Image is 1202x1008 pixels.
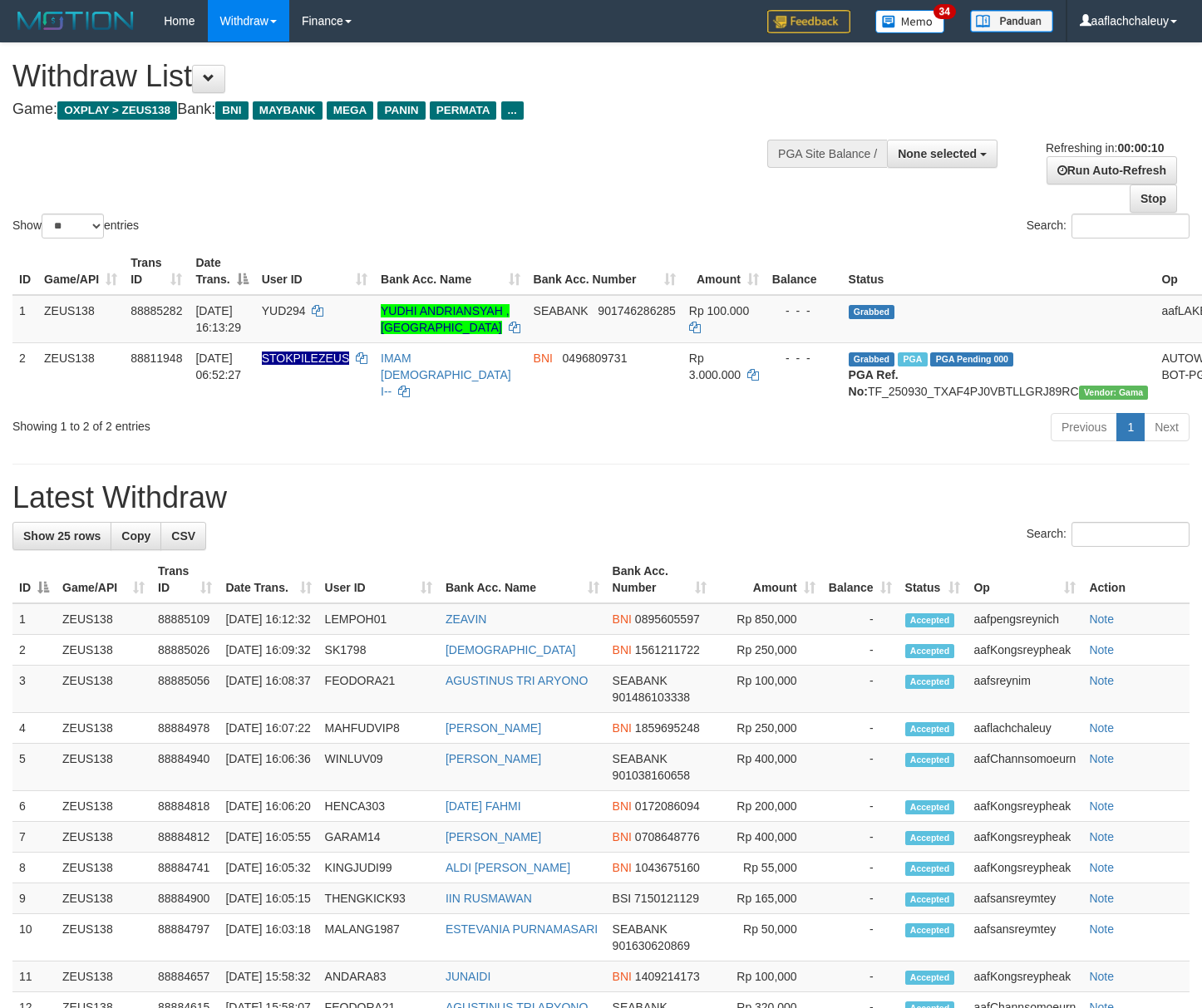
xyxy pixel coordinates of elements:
td: 88884741 [151,853,219,883]
th: Balance: activate to sort column ascending [822,556,899,603]
span: BNI [613,799,632,813]
td: aafKongsreypheak [967,635,1082,666]
td: ZEUS138 [56,853,151,883]
img: panduan.png [970,10,1053,32]
td: ZEUS138 [56,635,151,666]
td: [DATE] 16:03:18 [219,914,318,961]
span: BNI [215,101,248,120]
td: 88884812 [151,822,219,853]
td: 7 [12,822,56,853]
td: MAHFUDVIP8 [318,713,439,744]
th: Status: activate to sort column ascending [899,556,968,603]
td: 88884797 [151,914,219,961]
td: aafpengsreynich [967,603,1082,635]
span: Accepted [905,800,955,814]
span: Grabbed [849,305,895,319]
td: - [822,744,899,791]
span: Accepted [905,862,955,876]
th: Action [1082,556,1190,603]
td: ZEUS138 [56,914,151,961]
td: ANDARA83 [318,961,439,992]
td: [DATE] 16:06:20 [219,791,318,822]
span: MEGA [327,101,374,120]
span: Copy 901038160658 to clipboard [613,769,690,782]
span: BNI [613,861,632,874]
td: GARAM14 [318,822,439,853]
td: 88884940 [151,744,219,791]
a: Note [1089,721,1114,735]
span: BNI [613,643,632,656]
td: ZEUS138 [56,603,151,635]
td: - [822,883,899,914]
a: 1 [1116,413,1145,441]
a: Note [1089,674,1114,687]
a: Note [1089,861,1114,874]
td: ZEUS138 [56,822,151,853]
td: MALANG1987 [318,914,439,961]
a: Note [1089,922,1114,936]
span: Copy 7150121129 to clipboard [634,892,699,905]
a: [DATE] FAHMI [446,799,521,813]
a: Note [1089,752,1114,765]
td: 8 [12,853,56,883]
a: CSV [160,522,206,550]
span: Copy 901746286285 to clipboard [598,304,675,317]
span: SEABANK [613,922,668,936]
span: Rp 100.000 [689,304,749,317]
td: aafsansreymtey [967,883,1082,914]
td: - [822,853,899,883]
td: SK1798 [318,635,439,666]
span: PANIN [377,101,425,120]
span: PGA Pending [930,352,1013,366]
td: 88885056 [151,666,219,713]
td: WINLUV09 [318,744,439,791]
span: ... [501,101,524,120]
span: CSV [171,529,195,543]
span: Copy 901630620869 to clipboard [613,939,690,952]
a: Copy [111,522,161,550]
td: Rp 200,000 [713,791,821,822]
a: Next [1144,413,1190,441]
td: 1 [12,295,37,343]
span: MAYBANK [253,101,323,120]
span: BNI [613,612,632,626]
td: ZEUS138 [56,744,151,791]
strong: 00:00:10 [1117,141,1164,155]
a: Note [1089,799,1114,813]
td: Rp 100,000 [713,666,821,713]
td: Rp 400,000 [713,822,821,853]
td: [DATE] 16:12:32 [219,603,318,635]
div: - - - [772,350,835,366]
span: 88811948 [131,352,182,365]
td: FEODORA21 [318,666,439,713]
th: Game/API: activate to sort column ascending [56,556,151,603]
img: MOTION_logo.png [12,8,139,33]
a: [DEMOGRAPHIC_DATA] [446,643,576,656]
a: ALDI [PERSON_NAME] [446,861,570,874]
input: Search: [1071,214,1190,238]
td: 2 [12,635,56,666]
td: 88884818 [151,791,219,822]
th: Bank Acc. Name: activate to sort column ascending [374,248,527,295]
th: Game/API: activate to sort column ascending [37,248,124,295]
span: 88885282 [131,304,182,317]
td: 1 [12,603,56,635]
span: Copy 0708648776 to clipboard [635,830,700,843]
td: [DATE] 16:05:15 [219,883,318,914]
td: aafKongsreypheak [967,961,1082,992]
td: HENCA303 [318,791,439,822]
div: - - - [772,302,835,319]
span: SEABANK [613,674,668,687]
td: - [822,603,899,635]
td: ZEUS138 [37,295,124,343]
span: BNI [534,352,553,365]
th: Amount: activate to sort column ascending [713,556,821,603]
td: aafsansreymtey [967,914,1082,961]
td: aafKongsreypheak [967,822,1082,853]
span: Nama rekening ada tanda titik/strip, harap diedit [262,352,350,365]
a: Stop [1130,184,1177,213]
td: 4 [12,713,56,744]
span: YUD294 [262,304,306,317]
span: Copy 0172086094 to clipboard [635,799,700,813]
td: ZEUS138 [56,666,151,713]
